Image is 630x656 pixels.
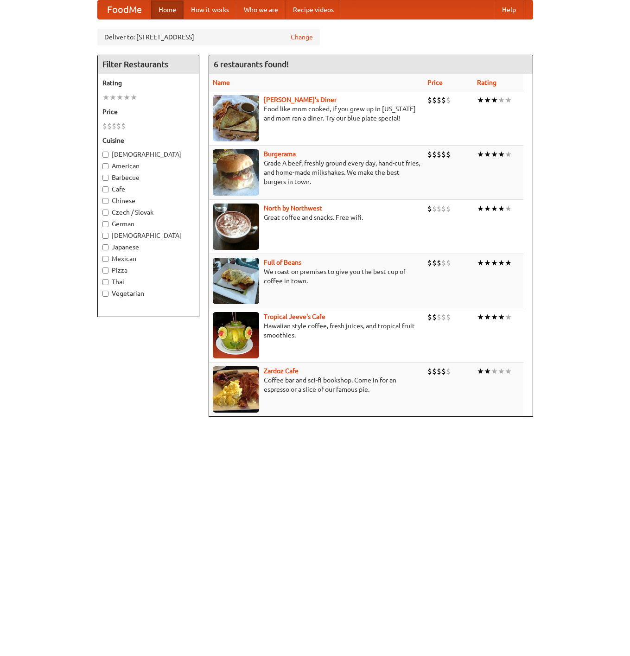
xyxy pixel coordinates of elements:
[441,204,446,214] li: $
[432,312,437,322] li: $
[102,244,108,250] input: Japanese
[505,258,512,268] li: ★
[427,366,432,376] li: $
[98,0,151,19] a: FoodMe
[498,95,505,105] li: ★
[437,95,441,105] li: $
[102,78,194,88] h5: Rating
[98,55,199,74] h4: Filter Restaurants
[427,204,432,214] li: $
[121,121,126,131] li: $
[477,312,484,322] li: ★
[213,376,420,394] p: Coffee bar and sci-fi bookshop. Come in for an espresso or a slice of our famous pie.
[446,312,451,322] li: $
[446,204,451,214] li: $
[102,107,194,116] h5: Price
[102,291,108,297] input: Vegetarian
[264,313,325,320] a: Tropical Jeeve's Cafe
[213,312,259,358] img: jeeves.jpg
[102,196,194,205] label: Chinese
[102,233,108,239] input: [DEMOGRAPHIC_DATA]
[491,95,498,105] li: ★
[437,149,441,159] li: $
[102,163,108,169] input: American
[102,231,194,240] label: [DEMOGRAPHIC_DATA]
[477,79,496,86] a: Rating
[102,242,194,252] label: Japanese
[264,96,337,103] a: [PERSON_NAME]'s Diner
[446,149,451,159] li: $
[505,95,512,105] li: ★
[213,149,259,196] img: burgerama.jpg
[102,267,108,274] input: Pizza
[213,79,230,86] a: Name
[213,267,420,286] p: We roast on premises to give you the best cup of coffee in town.
[213,159,420,186] p: Grade A beef, freshly ground every day, hand-cut fries, and home-made milkshakes. We make the bes...
[102,256,108,262] input: Mexican
[184,0,236,19] a: How it works
[123,92,130,102] li: ★
[102,175,108,181] input: Barbecue
[427,258,432,268] li: $
[437,312,441,322] li: $
[102,152,108,158] input: [DEMOGRAPHIC_DATA]
[427,149,432,159] li: $
[446,95,451,105] li: $
[484,95,491,105] li: ★
[432,366,437,376] li: $
[286,0,341,19] a: Recipe videos
[484,312,491,322] li: ★
[505,312,512,322] li: ★
[498,258,505,268] li: ★
[432,95,437,105] li: $
[102,219,194,229] label: German
[264,150,296,158] a: Burgerama
[236,0,286,19] a: Who we are
[477,95,484,105] li: ★
[432,258,437,268] li: $
[437,366,441,376] li: $
[102,136,194,145] h5: Cuisine
[477,149,484,159] li: ★
[102,150,194,159] label: [DEMOGRAPHIC_DATA]
[213,366,259,413] img: zardoz.jpg
[427,79,443,86] a: Price
[484,204,491,214] li: ★
[102,289,194,298] label: Vegetarian
[102,279,108,285] input: Thai
[477,366,484,376] li: ★
[505,149,512,159] li: ★
[427,312,432,322] li: $
[102,254,194,263] label: Mexican
[432,204,437,214] li: $
[437,204,441,214] li: $
[477,258,484,268] li: ★
[102,208,194,217] label: Czech / Slovak
[213,213,420,222] p: Great coffee and snacks. Free wifi.
[491,258,498,268] li: ★
[264,204,322,212] a: North by Northwest
[102,210,108,216] input: Czech / Slovak
[102,185,194,194] label: Cafe
[102,266,194,275] label: Pizza
[112,121,116,131] li: $
[213,95,259,141] img: sallys.jpg
[102,173,194,182] label: Barbecue
[116,92,123,102] li: ★
[264,367,299,375] a: Zardoz Cafe
[102,121,107,131] li: $
[498,204,505,214] li: ★
[102,221,108,227] input: German
[213,321,420,340] p: Hawaiian style coffee, fresh juices, and tropical fruit smoothies.
[491,149,498,159] li: ★
[213,204,259,250] img: north.jpg
[498,366,505,376] li: ★
[102,198,108,204] input: Chinese
[441,258,446,268] li: $
[130,92,137,102] li: ★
